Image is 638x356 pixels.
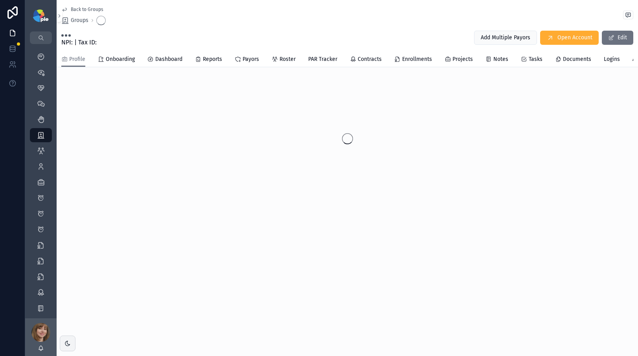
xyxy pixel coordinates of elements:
[452,55,473,63] span: Projects
[358,55,382,63] span: Contracts
[493,55,508,63] span: Notes
[69,55,85,63] span: Profile
[308,52,337,68] a: PAR Tracker
[445,52,473,68] a: Projects
[61,38,97,47] span: NPI: | Tax ID:
[308,55,337,63] span: PAR Tracker
[235,52,259,68] a: Payors
[243,55,259,63] span: Payors
[61,52,85,67] a: Profile
[25,44,57,318] div: scrollable content
[602,31,633,45] button: Edit
[402,55,432,63] span: Enrollments
[61,17,88,24] a: Groups
[529,55,542,63] span: Tasks
[485,52,508,68] a: Notes
[203,55,222,63] span: Reports
[61,6,103,13] a: Back to Groups
[147,52,182,68] a: Dashboard
[394,52,432,68] a: Enrollments
[474,31,537,45] button: Add Multiple Payors
[106,55,135,63] span: Onboarding
[604,55,620,63] span: Logins
[540,31,599,45] button: Open Account
[71,17,88,24] span: Groups
[557,34,592,42] span: Open Account
[521,52,542,68] a: Tasks
[98,52,135,68] a: Onboarding
[33,9,48,22] img: App logo
[604,52,620,68] a: Logins
[481,34,530,42] span: Add Multiple Payors
[155,55,182,63] span: Dashboard
[563,55,591,63] span: Documents
[272,52,296,68] a: Roster
[555,52,591,68] a: Documents
[279,55,296,63] span: Roster
[195,52,222,68] a: Reports
[71,6,103,13] span: Back to Groups
[350,52,382,68] a: Contracts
